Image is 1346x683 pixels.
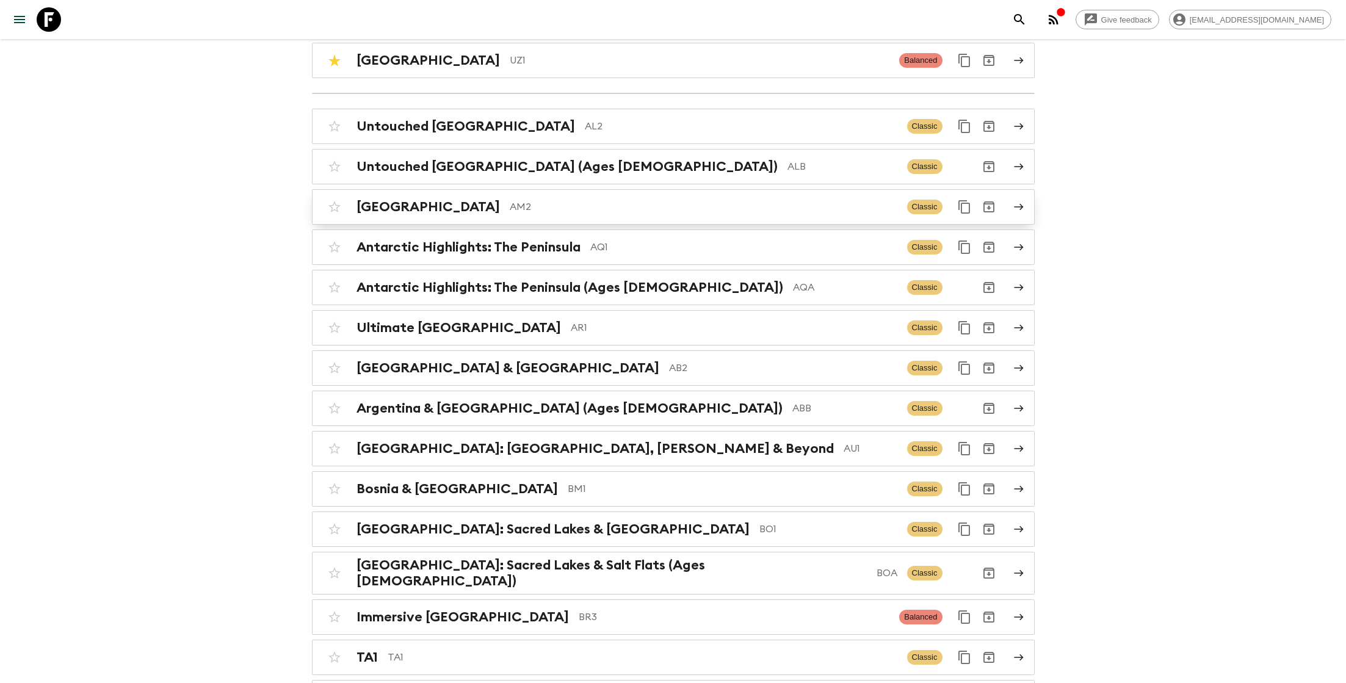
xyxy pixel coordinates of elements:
[568,482,897,496] p: BM1
[312,149,1035,184] a: Untouched [GEOGRAPHIC_DATA] (Ages [DEMOGRAPHIC_DATA])ALBClassicArchive
[590,240,897,255] p: AQ1
[977,356,1001,380] button: Archive
[907,522,943,537] span: Classic
[312,599,1035,635] a: Immersive [GEOGRAPHIC_DATA]BR3BalancedDuplicate for 45-59Archive
[356,400,783,416] h2: Argentina & [GEOGRAPHIC_DATA] (Ages [DEMOGRAPHIC_DATA])
[952,517,977,541] button: Duplicate for 45-59
[356,557,867,589] h2: [GEOGRAPHIC_DATA]: Sacred Lakes & Salt Flats (Ages [DEMOGRAPHIC_DATA])
[585,119,897,134] p: AL2
[907,566,943,580] span: Classic
[907,159,943,174] span: Classic
[907,361,943,375] span: Classic
[977,561,1001,585] button: Archive
[356,441,834,457] h2: [GEOGRAPHIC_DATA]: [GEOGRAPHIC_DATA], [PERSON_NAME] & Beyond
[1183,15,1331,24] span: [EMAIL_ADDRESS][DOMAIN_NAME]
[579,610,890,624] p: BR3
[1076,10,1159,29] a: Give feedback
[356,159,778,175] h2: Untouched [GEOGRAPHIC_DATA] (Ages [DEMOGRAPHIC_DATA])
[312,229,1035,265] a: Antarctic Highlights: The PeninsulaAQ1ClassicDuplicate for 45-59Archive
[907,119,943,134] span: Classic
[312,640,1035,675] a: TA1TA1ClassicDuplicate for 45-59Archive
[7,7,32,32] button: menu
[977,195,1001,219] button: Archive
[977,477,1001,501] button: Archive
[312,431,1035,466] a: [GEOGRAPHIC_DATA]: [GEOGRAPHIC_DATA], [PERSON_NAME] & BeyondAU1ClassicDuplicate for 45-59Archive
[1095,15,1159,24] span: Give feedback
[1169,10,1331,29] div: [EMAIL_ADDRESS][DOMAIN_NAME]
[388,650,897,665] p: TA1
[759,522,897,537] p: BO1
[977,436,1001,461] button: Archive
[356,320,561,336] h2: Ultimate [GEOGRAPHIC_DATA]
[907,200,943,214] span: Classic
[787,159,897,174] p: ALB
[356,199,500,215] h2: [GEOGRAPHIC_DATA]
[952,195,977,219] button: Duplicate for 45-59
[907,320,943,335] span: Classic
[1007,7,1032,32] button: search adventures
[793,280,897,295] p: AQA
[356,649,378,665] h2: TA1
[907,650,943,665] span: Classic
[510,200,897,214] p: AM2
[899,610,942,624] span: Balanced
[977,235,1001,259] button: Archive
[907,240,943,255] span: Classic
[977,645,1001,670] button: Archive
[312,43,1035,78] a: [GEOGRAPHIC_DATA]UZ1BalancedDuplicate for 45-59Archive
[952,235,977,259] button: Duplicate for 45-59
[356,118,575,134] h2: Untouched [GEOGRAPHIC_DATA]
[977,517,1001,541] button: Archive
[952,605,977,629] button: Duplicate for 45-59
[356,280,783,295] h2: Antarctic Highlights: The Peninsula (Ages [DEMOGRAPHIC_DATA])
[356,521,750,537] h2: [GEOGRAPHIC_DATA]: Sacred Lakes & [GEOGRAPHIC_DATA]
[312,109,1035,144] a: Untouched [GEOGRAPHIC_DATA]AL2ClassicDuplicate for 45-59Archive
[312,471,1035,507] a: Bosnia & [GEOGRAPHIC_DATA]BM1ClassicDuplicate for 45-59Archive
[977,396,1001,421] button: Archive
[977,316,1001,340] button: Archive
[977,114,1001,139] button: Archive
[312,391,1035,426] a: Argentina & [GEOGRAPHIC_DATA] (Ages [DEMOGRAPHIC_DATA])ABBClassicArchive
[977,605,1001,629] button: Archive
[571,320,897,335] p: AR1
[312,310,1035,345] a: Ultimate [GEOGRAPHIC_DATA]AR1ClassicDuplicate for 45-59Archive
[312,189,1035,225] a: [GEOGRAPHIC_DATA]AM2ClassicDuplicate for 45-59Archive
[977,275,1001,300] button: Archive
[312,511,1035,547] a: [GEOGRAPHIC_DATA]: Sacred Lakes & [GEOGRAPHIC_DATA]BO1ClassicDuplicate for 45-59Archive
[312,270,1035,305] a: Antarctic Highlights: The Peninsula (Ages [DEMOGRAPHIC_DATA])AQAClassicArchive
[312,350,1035,386] a: [GEOGRAPHIC_DATA] & [GEOGRAPHIC_DATA]AB2ClassicDuplicate for 45-59Archive
[952,48,977,73] button: Duplicate for 45-59
[356,481,558,497] h2: Bosnia & [GEOGRAPHIC_DATA]
[977,154,1001,179] button: Archive
[844,441,897,456] p: AU1
[952,477,977,501] button: Duplicate for 45-59
[899,53,942,68] span: Balanced
[952,316,977,340] button: Duplicate for 45-59
[952,645,977,670] button: Duplicate for 45-59
[356,360,659,376] h2: [GEOGRAPHIC_DATA] & [GEOGRAPHIC_DATA]
[907,280,943,295] span: Classic
[952,114,977,139] button: Duplicate for 45-59
[510,53,890,68] p: UZ1
[907,482,943,496] span: Classic
[356,52,500,68] h2: [GEOGRAPHIC_DATA]
[952,356,977,380] button: Duplicate for 45-59
[877,566,897,580] p: BOA
[952,436,977,461] button: Duplicate for 45-59
[669,361,897,375] p: AB2
[356,239,581,255] h2: Antarctic Highlights: The Peninsula
[977,48,1001,73] button: Archive
[356,609,569,625] h2: Immersive [GEOGRAPHIC_DATA]
[907,401,943,416] span: Classic
[907,441,943,456] span: Classic
[312,552,1035,594] a: [GEOGRAPHIC_DATA]: Sacred Lakes & Salt Flats (Ages [DEMOGRAPHIC_DATA])BOAClassicArchive
[792,401,897,416] p: ABB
